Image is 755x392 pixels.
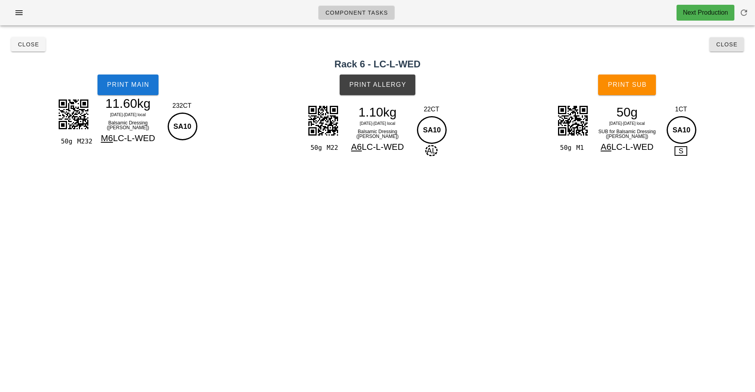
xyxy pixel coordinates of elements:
button: Print Allergy [340,75,415,95]
div: Balsamic Dressing ([PERSON_NAME]) [343,128,412,140]
img: S4j6Ahx7UZWjgrqqmCDWt60xDCEPBMivLhGs7KRODiFrVD8myf7fKIQAnDVzCEwpZO6ofIogEEIISo1rQkgj2OSoEEJQalwTQ... [553,101,593,140]
button: Close [709,37,744,52]
div: 50g [593,106,661,118]
span: Close [716,41,738,48]
div: SA10 [417,116,447,144]
div: 22CT [415,105,448,114]
div: M232 [74,136,90,147]
div: 50g [57,136,74,147]
span: Print Sub [608,81,647,88]
span: Component Tasks [325,10,388,16]
div: 232CT [166,101,199,111]
span: LC-L-WED [611,142,653,152]
div: 1.10kg [343,106,412,118]
img: PwLQBU8MueoZ9opi4QhkSF5nbS9RIbUMRI5avQSHEII2BSTAk9IDiFgCHW83Hm2dXVCmI7MGAJDKWtMVZ4iCIQQgtJCmRCyEG... [54,94,93,134]
span: LC-L-WED [113,133,155,143]
div: SUB for Balsamic Dressing ([PERSON_NAME]) [593,128,661,140]
span: Print Main [107,81,149,88]
div: SA10 [168,113,197,140]
span: Print Allergy [349,81,406,88]
span: [DATE]-[DATE] local [360,121,396,126]
h2: Rack 6 - LC-L-WED [5,57,750,71]
img: LYpy4ScEbickCoSvM4fyNy5yzKQfQhsjb196XhlEzKsBkyICRmGwLB0rBATMgyBYelYISZkGALD0rFCTMgwBIal8wW+y4A+3g... [303,101,343,140]
button: Close [11,37,46,52]
div: M22 [323,143,340,153]
div: SA10 [667,116,696,144]
div: M1 [573,143,589,153]
span: [DATE]-[DATE] local [110,113,146,117]
span: [DATE]-[DATE] local [609,121,645,126]
div: 50g [307,143,323,153]
a: Component Tasks [318,6,395,20]
div: 1CT [665,105,698,114]
div: 50g [557,143,573,153]
span: S [675,146,687,156]
button: Print Sub [598,75,656,95]
span: AL [425,145,437,156]
span: M6 [101,133,113,143]
div: 11.60kg [94,98,162,109]
div: Balsamic Dressing ([PERSON_NAME]) [94,119,162,132]
span: LC-L-WED [362,142,404,152]
span: A6 [351,142,362,152]
span: Close [17,41,39,48]
span: A6 [601,142,612,152]
button: Print Main [97,75,159,95]
div: Next Production [683,8,728,17]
